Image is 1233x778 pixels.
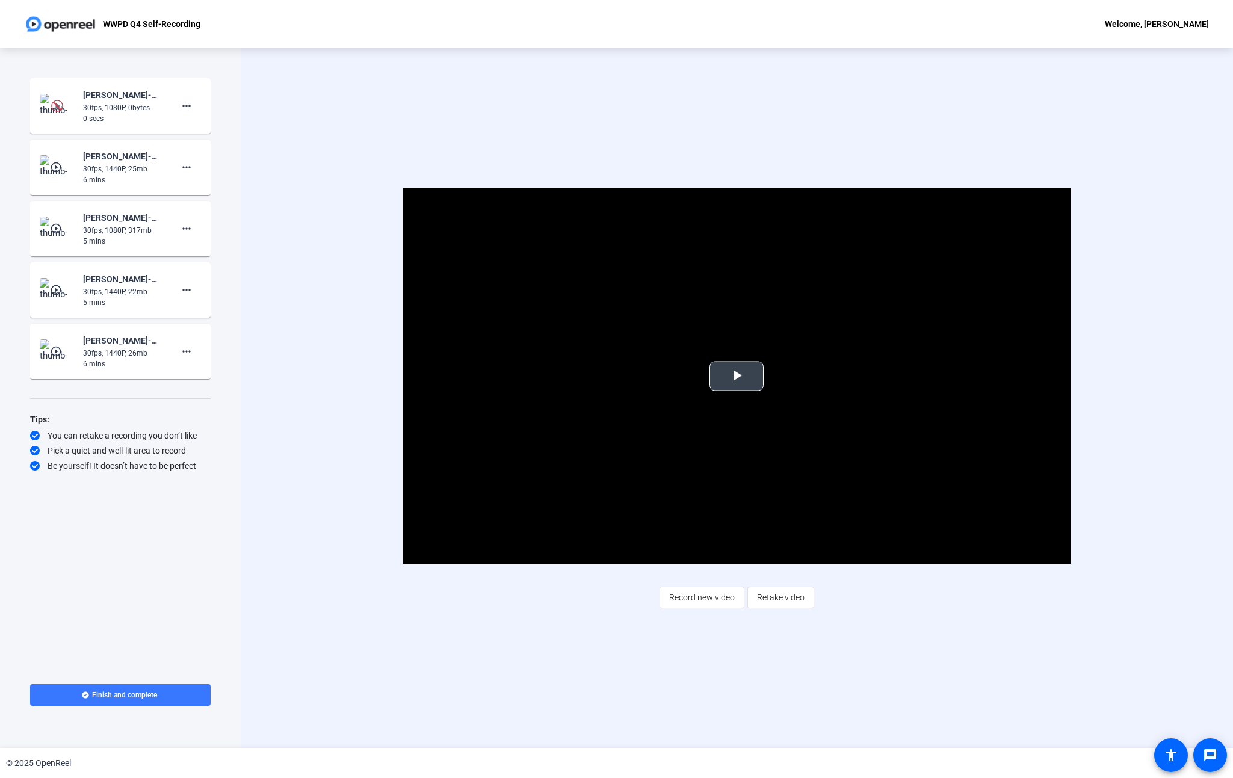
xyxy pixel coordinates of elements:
div: [PERSON_NAME]-WWPD Q4-WWPD Q4 Self-Recording-1759858642878-webcam [83,88,164,102]
mat-icon: more_horiz [179,344,194,359]
div: You can retake a recording you don’t like [30,430,211,442]
span: Retake video [757,586,805,609]
div: 6 mins [83,359,164,369]
div: Be yourself! It doesn’t have to be perfect [30,460,211,472]
mat-icon: play_circle_outline [50,161,64,173]
mat-icon: more_horiz [179,99,194,113]
div: 5 mins [83,297,164,308]
mat-icon: more_horiz [179,160,194,174]
img: thumb-nail [40,217,75,241]
mat-icon: play_circle_outline [50,345,64,357]
mat-icon: more_horiz [179,221,194,236]
div: [PERSON_NAME]-WWPD Q4-WWPD Q4 Self-Recording-1758826366197-screen [83,333,164,348]
div: Video Player [403,188,1071,564]
div: 30fps, 1440P, 22mb [83,286,164,297]
mat-icon: accessibility [1164,748,1178,762]
div: Pick a quiet and well-lit area to record [30,445,211,457]
img: thumb-nail [40,94,75,118]
div: 30fps, 1440P, 26mb [83,348,164,359]
span: Record new video [669,586,735,609]
button: Finish and complete [30,684,211,706]
mat-icon: more_horiz [179,283,194,297]
img: thumb-nail [40,278,75,302]
div: [PERSON_NAME]-WWPD Q4-WWPD Q4 Self-Recording-1759498846041-screen [83,272,164,286]
div: 30fps, 1080P, 0bytes [83,102,164,113]
mat-icon: play_circle_outline [50,284,64,296]
span: Finish and complete [92,690,157,700]
div: Welcome, [PERSON_NAME] [1105,17,1209,31]
img: thumb-nail [40,155,75,179]
button: Retake video [747,587,814,608]
img: thumb-nail [40,339,75,363]
div: [PERSON_NAME]-WWPD Q4-WWPD Q4 Self-Recording-1759858642878-screen [83,149,164,164]
mat-icon: message [1203,748,1217,762]
div: 6 mins [83,174,164,185]
div: 30fps, 1440P, 25mb [83,164,164,174]
div: 0 secs [83,113,164,124]
p: WWPD Q4 Self-Recording [103,17,200,31]
div: 5 mins [83,236,164,247]
div: © 2025 OpenReel [6,757,71,770]
button: Record new video [660,587,744,608]
div: Tips: [30,412,211,427]
mat-icon: play_circle_outline [50,223,64,235]
button: Play Video [709,361,764,391]
div: 30fps, 1080P, 317mb [83,225,164,236]
img: Preview is unavailable [51,100,63,112]
div: [PERSON_NAME]-WWPD Q4-WWPD Q4 Self-Recording-1759498846041-webcam [83,211,164,225]
img: OpenReel logo [24,12,97,36]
